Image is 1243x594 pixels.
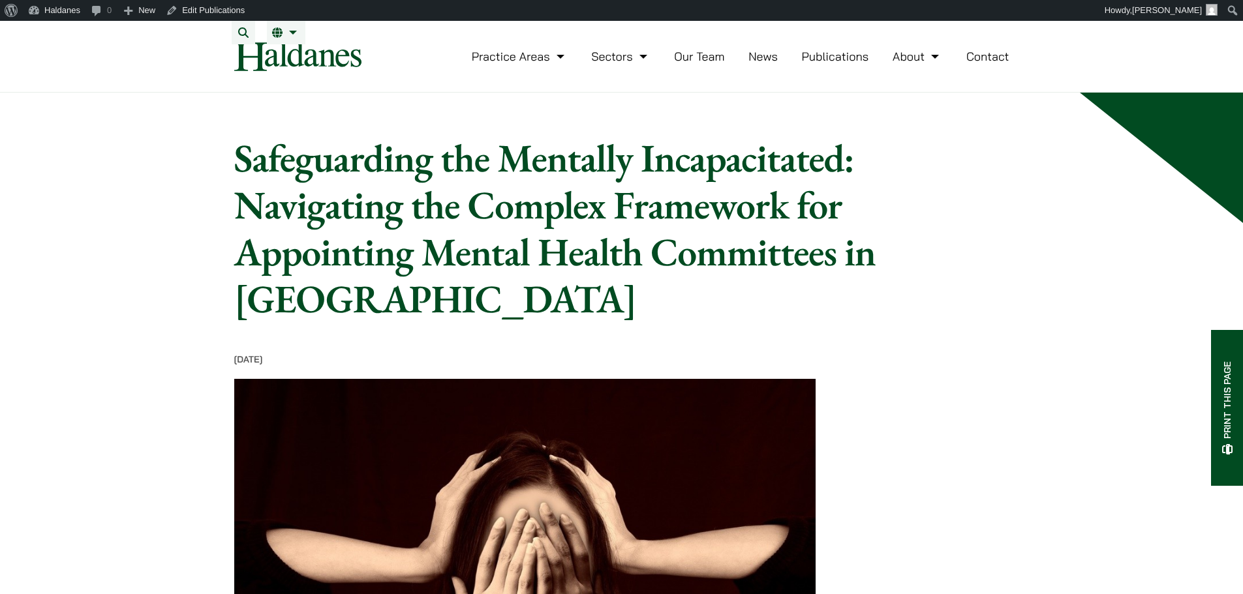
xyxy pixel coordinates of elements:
a: Our Team [674,49,724,64]
a: Publications [802,49,869,64]
a: Sectors [591,49,650,64]
span: [PERSON_NAME] [1132,5,1202,15]
img: Logo of Haldanes [234,42,361,71]
a: About [893,49,942,64]
a: Contact [966,49,1009,64]
button: Search [232,21,255,44]
h1: Safeguarding the Mentally Incapacitated: Navigating the Complex Framework for Appointing Mental H... [234,134,912,322]
a: EN [272,27,300,38]
time: [DATE] [234,353,263,365]
a: Practice Areas [472,49,568,64]
a: News [748,49,778,64]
